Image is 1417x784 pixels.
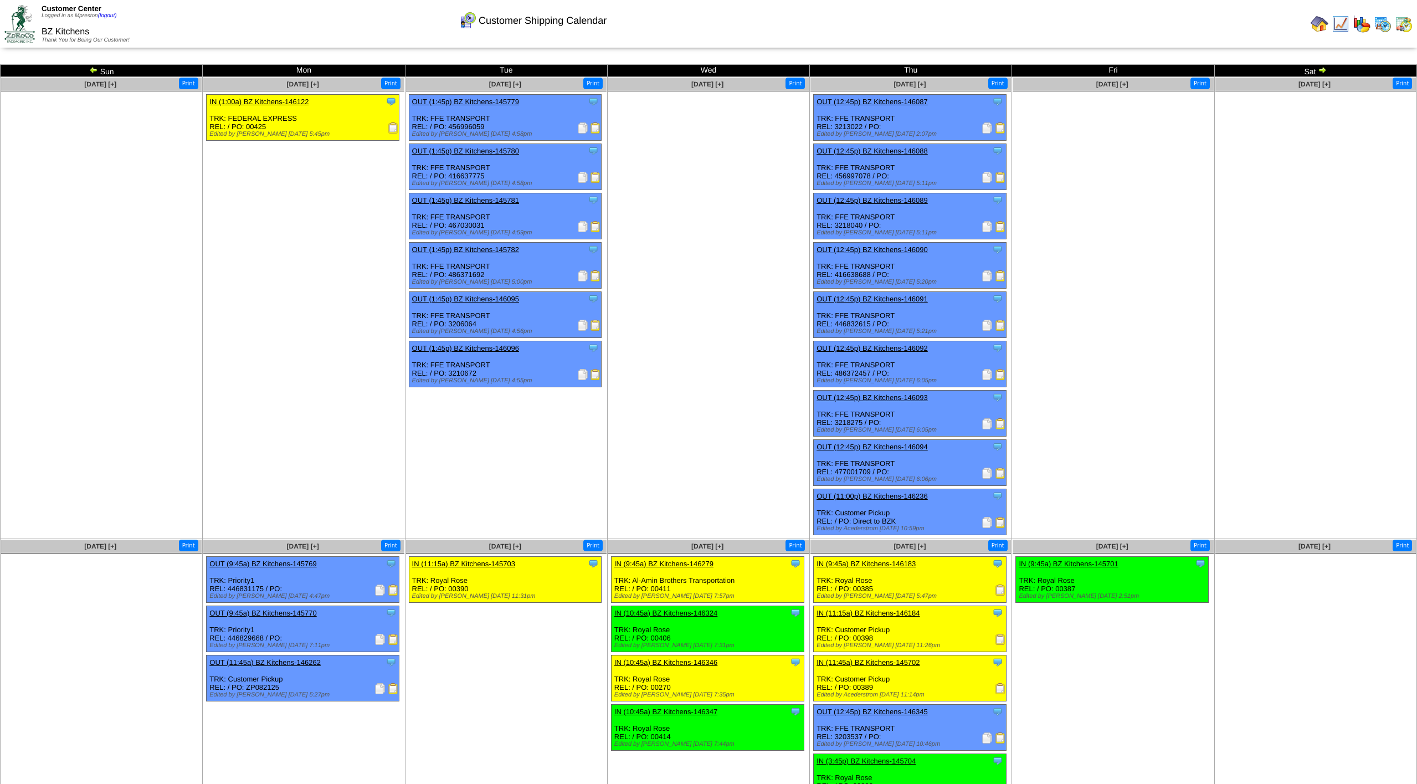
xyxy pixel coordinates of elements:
[412,279,602,285] div: Edited by [PERSON_NAME] [DATE] 5:00pm
[614,658,717,667] a: IN (10:45a) BZ Kitchens-146346
[810,65,1012,77] td: Thu
[1190,78,1210,89] button: Print
[814,606,1007,652] div: TRK: Customer Pickup REL: / PO: 00398
[817,691,1006,698] div: Edited by Acederstrom [DATE] 11:14pm
[209,593,399,599] div: Edited by [PERSON_NAME] [DATE] 4:47pm
[388,634,399,645] img: Bill of Lading
[409,292,602,338] div: TRK: FFE TRANSPORT REL: / PO: 3206064
[388,122,399,134] img: Receiving Document
[412,377,602,384] div: Edited by [PERSON_NAME] [DATE] 4:55pm
[179,540,198,551] button: Print
[982,732,993,744] img: Packing Slip
[817,344,928,352] a: OUT (12:45p) BZ Kitchens-146092
[982,270,993,281] img: Packing Slip
[817,560,916,568] a: IN (9:45a) BZ Kitchens-146183
[287,542,319,550] a: [DATE] [+]
[412,328,602,335] div: Edited by [PERSON_NAME] [DATE] 4:56pm
[1311,15,1328,33] img: home.gif
[412,196,519,204] a: OUT (1:45p) BZ Kitchens-145781
[790,706,801,717] img: Tooltip
[583,540,603,551] button: Print
[894,542,926,550] a: [DATE] [+]
[817,492,928,500] a: OUT (11:00p) BZ Kitchens-146236
[388,683,399,694] img: Bill of Lading
[785,78,805,89] button: Print
[814,489,1007,535] div: TRK: Customer Pickup REL: / PO: Direct to BZK
[992,293,1003,304] img: Tooltip
[817,295,928,303] a: OUT (12:45p) BZ Kitchens-146091
[817,642,1006,649] div: Edited by [PERSON_NAME] [DATE] 11:26pm
[790,607,801,618] img: Tooltip
[412,98,519,106] a: OUT (1:45p) BZ Kitchens-145779
[577,320,588,331] img: Packing Slip
[1393,78,1412,89] button: Print
[817,708,928,716] a: OUT (12:45p) BZ Kitchens-146345
[817,525,1006,532] div: Edited by Acederstrom [DATE] 10:59pm
[992,657,1003,668] img: Tooltip
[1019,560,1118,568] a: IN (9:45a) BZ Kitchens-145701
[209,691,399,698] div: Edited by [PERSON_NAME] [DATE] 5:27pm
[374,683,386,694] img: Packing Slip
[995,585,1006,596] img: Receiving Document
[1214,65,1416,77] td: Sat
[590,369,601,380] img: Bill of Lading
[577,221,588,232] img: Packing Slip
[982,468,993,479] img: Packing Slip
[1190,540,1210,551] button: Print
[209,560,316,568] a: OUT (9:45a) BZ Kitchens-145769
[412,593,602,599] div: Edited by [PERSON_NAME] [DATE] 11:31pm
[817,443,928,451] a: OUT (12:45p) BZ Kitchens-146094
[42,4,101,13] span: Customer Center
[577,122,588,134] img: Packing Slip
[1374,15,1392,33] img: calendarprod.gif
[894,80,926,88] a: [DATE] [+]
[992,607,1003,618] img: Tooltip
[412,245,519,254] a: OUT (1:45p) BZ Kitchens-145782
[817,98,928,106] a: OUT (12:45p) BZ Kitchens-146087
[179,78,198,89] button: Print
[287,80,319,88] a: [DATE] [+]
[982,172,993,183] img: Packing Slip
[412,295,519,303] a: OUT (1:45p) BZ Kitchens-146095
[995,683,1006,694] img: Receiving Document
[611,655,804,701] div: TRK: Royal Rose REL: / PO: 00270
[995,221,1006,232] img: Bill of Lading
[42,27,89,37] span: BZ Kitchens
[817,328,1006,335] div: Edited by [PERSON_NAME] [DATE] 5:21pm
[1318,65,1327,74] img: arrowright.gif
[995,418,1006,429] img: Bill of Lading
[409,95,602,141] div: TRK: FFE TRANSPORT REL: / PO: 456996059
[588,244,599,255] img: Tooltip
[691,80,723,88] span: [DATE] [+]
[817,476,1006,483] div: Edited by [PERSON_NAME] [DATE] 6:06pm
[992,490,1003,501] img: Tooltip
[577,369,588,380] img: Packing Slip
[817,245,928,254] a: OUT (12:45p) BZ Kitchens-146090
[992,706,1003,717] img: Tooltip
[409,341,602,387] div: TRK: FFE TRANSPORT REL: / PO: 3210672
[614,691,804,698] div: Edited by [PERSON_NAME] [DATE] 7:35pm
[1,65,203,77] td: Sun
[982,122,993,134] img: Packing Slip
[691,542,723,550] a: [DATE] [+]
[611,557,804,603] div: TRK: Al-Amin Brothers Transportation REL: / PO: 00411
[992,755,1003,766] img: Tooltip
[588,558,599,569] img: Tooltip
[207,557,399,603] div: TRK: Priority1 REL: 446831175 / PO:
[388,585,399,596] img: Bill of Lading
[590,221,601,232] img: Bill of Lading
[988,78,1008,89] button: Print
[814,243,1007,289] div: TRK: FFE TRANSPORT REL: 416638688 / PO:
[479,15,607,27] span: Customer Shipping Calendar
[412,344,519,352] a: OUT (1:45p) BZ Kitchens-146096
[814,557,1007,603] div: TRK: Royal Rose REL: / PO: 00385
[817,180,1006,187] div: Edited by [PERSON_NAME] [DATE] 5:11pm
[577,172,588,183] img: Packing Slip
[207,606,399,652] div: TRK: Priority1 REL: 446829668 / PO:
[590,172,601,183] img: Bill of Lading
[1393,540,1412,551] button: Print
[995,320,1006,331] img: Bill of Lading
[209,98,309,106] a: IN (1:00a) BZ Kitchens-146122
[409,557,602,603] div: TRK: Royal Rose REL: / PO: 00390
[84,80,116,88] span: [DATE] [+]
